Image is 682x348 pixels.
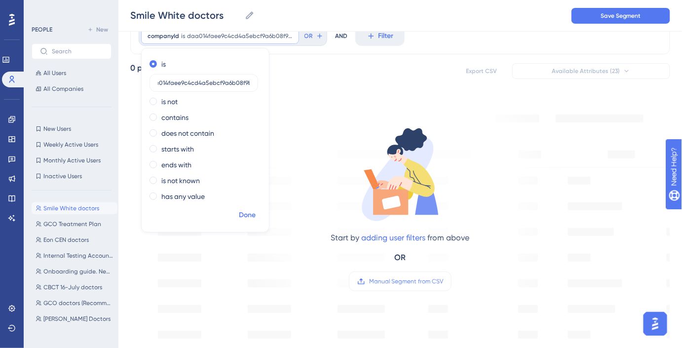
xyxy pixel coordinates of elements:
span: Onboarding guide. New users [43,268,114,275]
button: CBCT 16-July doctors [32,281,117,293]
label: is [161,58,166,70]
button: All Users [32,67,112,79]
label: is not [161,96,178,108]
button: Done [233,206,261,224]
button: [PERSON_NAME] Doctors [32,313,117,325]
button: Export CSV [457,63,506,79]
label: ends with [161,159,191,171]
span: OR [304,32,313,40]
button: Onboarding guide. New users [32,266,117,277]
div: OR [395,252,406,264]
span: Need Help? [23,2,62,14]
button: GCO doctors (Recommend best package) [32,297,117,309]
span: [PERSON_NAME] Doctors [43,315,111,323]
button: Monthly Active Users [32,155,112,166]
button: All Companies [32,83,112,95]
button: Inactive Users [32,170,112,182]
span: Eon CEN doctors [43,236,89,244]
div: Start by from above [331,232,470,244]
span: New Users [43,125,71,133]
span: Weekly Active Users [43,141,98,149]
span: GCO doctors (Recommend best package) [43,299,114,307]
span: Filter [379,30,394,42]
label: is not known [161,175,200,187]
label: contains [161,112,189,123]
button: Smile White doctors [32,202,117,214]
button: Internal Testing Accounts [32,250,117,262]
span: daa014faee9c4cd4a5ebcf9a6b08f9b1 [187,32,293,40]
button: New [84,24,112,36]
div: AND [335,26,347,46]
button: New Users [32,123,112,135]
span: Available Attributes (23) [552,67,620,75]
button: Available Attributes (23) [512,63,670,79]
span: GCO Treatment Plan [43,220,101,228]
span: Done [239,209,256,221]
span: CBCT 16-July doctors [43,283,102,291]
span: All Companies [43,85,83,93]
input: Search [52,48,103,55]
button: OR [303,28,325,44]
button: Eon CEN doctors [32,234,117,246]
input: Type the value [158,79,250,86]
input: Segment Name [130,8,241,22]
span: Manual Segment from CSV [369,277,443,285]
span: Internal Testing Accounts [43,252,114,260]
button: GCO Treatment Plan [32,218,117,230]
div: 0 people [130,62,163,74]
button: Weekly Active Users [32,139,112,151]
span: Inactive Users [43,172,82,180]
label: does not contain [161,127,214,139]
iframe: UserGuiding AI Assistant Launcher [641,309,670,339]
span: companyId [148,32,179,40]
div: PEOPLE [32,26,52,34]
span: Monthly Active Users [43,156,101,164]
span: Export CSV [466,67,497,75]
button: Save Segment [571,8,670,24]
span: New [96,26,108,34]
span: Save Segment [601,12,641,20]
span: All Users [43,69,66,77]
button: Filter [355,26,405,46]
label: starts with [161,143,194,155]
span: Smile White doctors [43,204,99,212]
a: adding user filters [362,233,426,242]
label: has any value [161,191,205,202]
span: is [181,32,185,40]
